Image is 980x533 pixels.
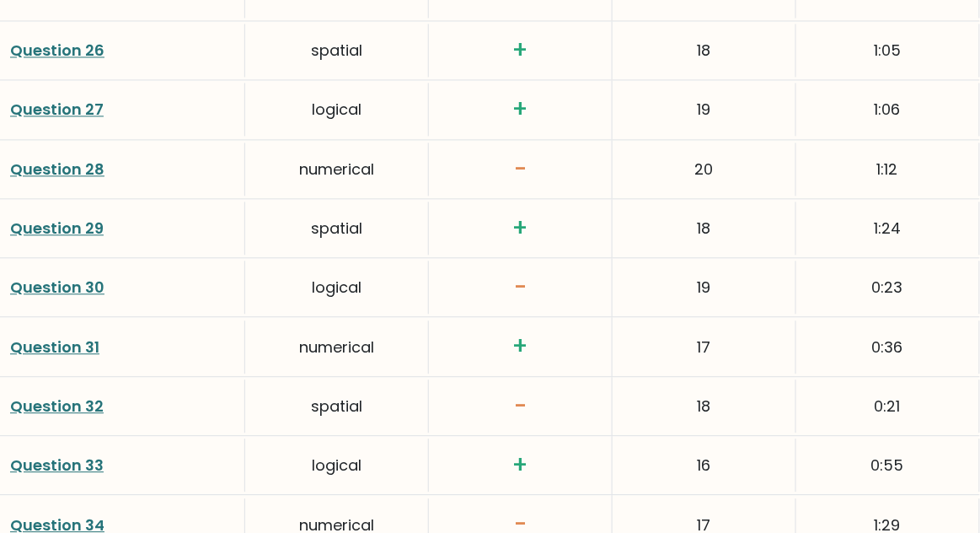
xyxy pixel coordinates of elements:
div: 0:36 [796,320,980,374]
h3: - [439,155,602,183]
div: logical [245,439,429,492]
a: Question 32 [10,396,104,417]
a: Question 31 [10,336,99,358]
div: logical [245,83,429,136]
a: Question 30 [10,277,104,298]
div: spatial [245,24,429,77]
h3: + [439,451,602,479]
a: Question 26 [10,40,104,61]
div: 19 [613,83,796,136]
div: 17 [613,320,796,374]
a: Question 27 [10,99,104,120]
div: spatial [245,380,429,433]
h3: + [439,332,602,360]
div: 0:23 [796,261,980,314]
div: 16 [613,439,796,492]
h3: + [439,95,602,123]
div: 18 [613,380,796,433]
div: 18 [613,24,796,77]
div: 0:21 [796,380,980,433]
div: 0:55 [796,439,980,492]
a: Question 28 [10,159,104,180]
a: Question 29 [10,218,104,239]
div: 1:06 [796,83,980,136]
div: 20 [613,143,796,196]
div: 1:24 [796,202,980,255]
div: 1:12 [796,143,980,196]
div: numerical [245,320,429,374]
div: logical [245,261,429,314]
h3: - [439,273,602,301]
div: spatial [245,202,429,255]
h3: + [439,214,602,242]
h3: - [439,392,602,420]
div: 18 [613,202,796,255]
div: 19 [613,261,796,314]
a: Question 33 [10,455,104,476]
div: numerical [245,143,429,196]
h3: + [439,36,602,64]
div: 1:05 [796,24,980,77]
